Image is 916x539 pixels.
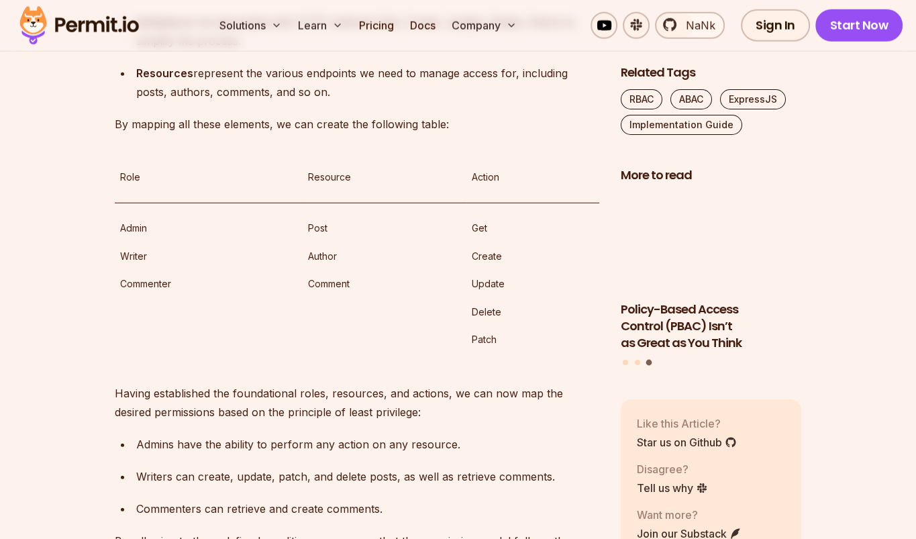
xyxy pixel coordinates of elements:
p: Admins have the ability to perform any action on any resource. [136,435,599,454]
p: Writer [120,248,297,264]
p: Writers can create, update, patch, and delete posts, as well as retrieve comments. [136,467,599,486]
h2: Related Tags [621,64,802,81]
p: Commenters can retrieve and create comments. [136,499,599,518]
button: Go to slide 2 [635,360,640,365]
p: Author [308,248,461,264]
a: Implementation Guide [621,115,742,135]
button: Solutions [214,12,287,39]
li: 3 of 3 [621,192,802,352]
p: Get [472,220,594,236]
p: Disagree? [637,461,708,477]
strong: Resources [136,66,193,80]
p: Like this Article? [637,415,737,432]
div: Posts [621,192,802,368]
p: Role [120,169,297,185]
a: NaNk [655,12,725,39]
img: Permit logo [13,3,145,48]
a: ExpressJS [720,89,786,109]
a: ABAC [670,89,712,109]
img: Policy-Based Access Control (PBAC) Isn’t as Great as You Think [621,192,802,294]
span: NaNk [678,17,715,34]
p: Action [472,169,594,185]
p: Admin [120,220,297,236]
p: Commenter [120,276,297,292]
p: Resource [308,169,461,185]
p: Create [472,248,594,264]
p: By mapping all these elements, we can create the following table: [115,115,599,134]
button: Learn [293,12,348,39]
a: Sign In [741,9,810,42]
p: Comment [308,276,461,292]
a: Policy-Based Access Control (PBAC) Isn’t as Great as You ThinkPolicy-Based Access Control (PBAC) ... [621,192,802,352]
p: Having established the foundational roles, resources, and actions, we can now map the desired per... [115,384,599,422]
h2: More to read [621,167,802,184]
a: Docs [405,12,441,39]
p: represent the various endpoints we need to manage access for, including posts, authors, comments,... [136,64,599,101]
p: Post [308,220,461,236]
a: Tell us why [637,480,708,496]
a: Star us on Github [637,434,737,450]
a: RBAC [621,89,662,109]
button: Company [446,12,522,39]
p: Update [472,276,594,292]
p: Delete [472,304,594,320]
a: Start Now [815,9,903,42]
h3: Policy-Based Access Control (PBAC) Isn’t as Great as You Think [621,301,802,351]
a: Pricing [354,12,399,39]
p: Want more? [637,507,742,523]
button: Go to slide 1 [623,360,628,365]
p: Patch [472,332,594,348]
button: Go to slide 3 [646,360,652,366]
